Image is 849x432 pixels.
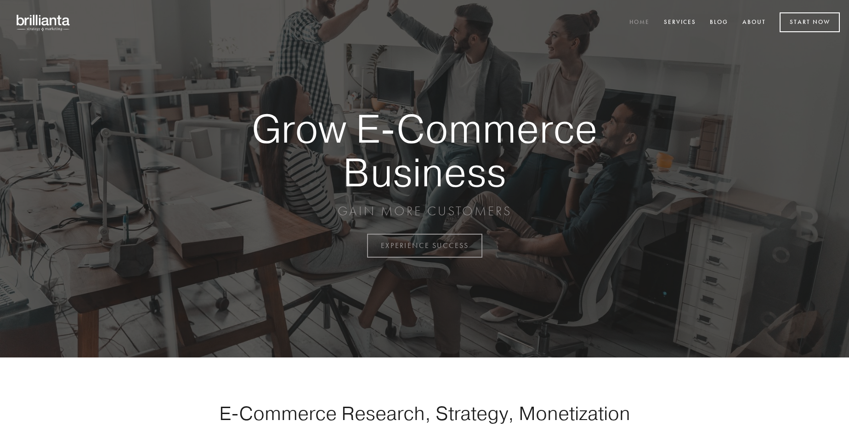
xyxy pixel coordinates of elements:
a: EXPERIENCE SUCCESS [367,234,482,258]
a: Start Now [780,12,840,32]
a: Services [658,15,702,30]
strong: Grow E-Commerce Business [220,107,629,194]
a: About [736,15,772,30]
img: brillianta - research, strategy, marketing [9,9,78,36]
a: Blog [704,15,734,30]
a: Home [623,15,656,30]
h1: E-Commerce Research, Strategy, Monetization [190,402,659,425]
p: GAIN MORE CUSTOMERS [220,203,629,219]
